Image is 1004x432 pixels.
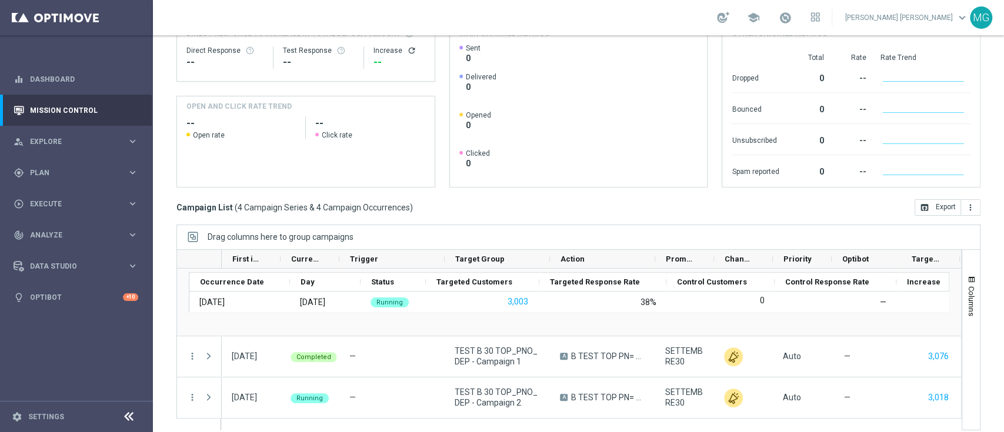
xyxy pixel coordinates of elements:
[785,277,869,286] span: Control Response Rate
[14,261,127,272] div: Data Studio
[907,277,940,286] span: Increase
[30,263,127,270] span: Data Studio
[232,392,257,403] div: 19 Sep 2025, Friday
[732,130,779,149] div: Unsubscribed
[506,294,529,309] button: 3,003
[30,95,138,126] a: Mission Control
[915,202,980,212] multiple-options-button: Export to CSV
[12,411,22,422] i: settings
[550,277,640,286] span: Targeted Response Rate
[200,277,264,286] span: Occurrence Date
[407,46,416,55] button: refresh
[208,232,353,242] div: Row Groups
[665,387,704,408] span: SETTEMBRE30
[176,202,413,213] h3: Campaign List
[14,95,138,126] div: Mission Control
[186,101,292,112] h4: OPEN AND CLICK RATE TREND
[793,161,823,180] div: 0
[291,392,329,403] colored-tag: Running
[666,254,694,263] span: Promotions
[13,168,139,178] button: gps_fixed Plan keyboard_arrow_right
[186,116,296,130] h2: --
[760,295,765,306] label: 0
[793,99,823,118] div: 0
[732,68,779,86] div: Dropped
[466,82,496,92] span: 0
[466,110,491,120] span: Opened
[880,297,886,307] div: —
[127,229,138,240] i: keyboard_arrow_right
[793,130,823,149] div: 0
[283,55,355,69] div: --
[783,351,801,361] span: Auto
[455,346,540,367] span: TEST B 30 TOP_PNO_DEP - Campaign 1
[14,292,24,303] i: lightbulb
[725,254,753,263] span: Channel
[301,277,315,286] span: Day
[349,351,356,361] span: —
[956,11,969,24] span: keyboard_arrow_down
[641,297,656,307] div: 38%
[371,277,394,286] span: Status
[783,254,812,263] span: Priority
[466,158,490,169] span: 0
[123,293,138,301] div: +10
[732,99,779,118] div: Bounced
[927,390,950,405] button: 3,018
[783,393,801,402] span: Auto
[13,106,139,115] div: Mission Control
[14,168,127,178] div: Plan
[13,293,139,302] button: lightbulb Optibot +10
[927,349,950,364] button: 3,076
[466,149,490,158] span: Clicked
[187,351,198,361] button: more_vert
[30,138,127,145] span: Explore
[14,136,127,147] div: Explore
[13,230,139,240] button: track_changes Analyze keyboard_arrow_right
[14,199,127,209] div: Execute
[912,254,940,263] span: Targeted Customers
[724,347,743,366] img: Other
[455,387,540,408] span: TEST B 30 TOP_PNO_DEP - Campaign 2
[915,199,961,216] button: open_in_browser Export
[966,203,975,212] i: more_vert
[455,254,505,263] span: Target Group
[30,232,127,239] span: Analyze
[322,130,352,140] span: Click rate
[838,68,866,86] div: --
[838,99,866,118] div: --
[127,198,138,209] i: keyboard_arrow_right
[844,9,970,26] a: [PERSON_NAME] [PERSON_NAME]keyboard_arrow_down
[466,43,481,53] span: Sent
[838,53,866,62] div: Rate
[560,353,568,360] span: A
[13,199,139,209] button: play_circle_outline Execute keyboard_arrow_right
[13,262,139,271] div: Data Studio keyboard_arrow_right
[14,230,24,240] i: track_changes
[466,120,491,130] span: 0
[844,392,850,403] span: —
[466,72,496,82] span: Delivered
[466,53,481,63] span: 0
[187,392,198,403] button: more_vert
[30,169,127,176] span: Plan
[13,137,139,146] button: person_search Explore keyboard_arrow_right
[373,55,425,69] div: --
[186,46,263,55] div: Direct Response
[350,254,378,263] span: Trigger
[970,6,992,29] div: MG
[186,55,263,69] div: --
[14,199,24,209] i: play_circle_outline
[844,351,850,361] span: —
[838,130,866,149] div: --
[724,389,743,407] img: Other
[747,11,760,24] span: school
[127,260,138,272] i: keyboard_arrow_right
[127,136,138,147] i: keyboard_arrow_right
